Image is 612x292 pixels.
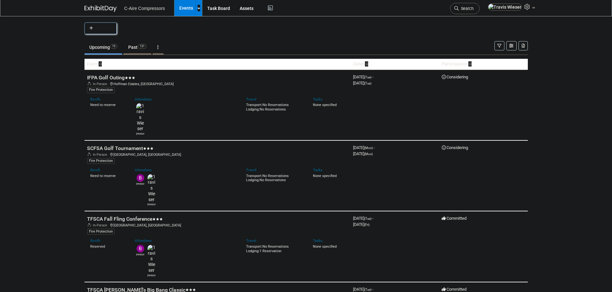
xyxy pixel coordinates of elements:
img: In-Person Event [87,153,91,156]
div: Bryan Staszak [136,252,144,256]
span: Considering [442,75,468,79]
div: Bryan Staszak [136,182,144,186]
a: SCFSA Golf Tournament [87,145,154,151]
span: [DATE] [353,81,371,85]
span: In-Person [93,223,109,227]
span: Transport: [246,244,262,249]
a: Tasks [313,97,323,102]
span: - [372,287,373,292]
div: Fire Protection [87,87,115,93]
div: Hoffman Estates, [GEOGRAPHIC_DATA] [87,81,348,86]
a: Travel [246,97,256,102]
span: Transport: [246,174,262,178]
img: Travis Wieser [147,245,155,273]
a: Tasks [313,168,323,172]
div: Fire Protection [87,158,115,164]
span: Lodging: [246,107,260,111]
a: Search [450,3,480,14]
a: Attendees [135,168,152,172]
div: Travis Wieser [147,273,155,277]
span: Transport: [246,103,262,107]
span: Committed [442,216,466,221]
a: Upcoming15 [84,41,122,53]
span: [DATE] [353,151,373,156]
a: Sort by Event Name [99,61,102,66]
img: ExhibitDay [84,5,117,12]
span: (Mon) [364,152,373,156]
span: None specified [313,103,337,107]
button: Add Event [84,22,117,34]
a: Booth [90,97,100,102]
span: None specified [313,174,337,178]
div: Fire Protection [87,229,115,234]
a: Sort by Participation Type [468,61,472,66]
a: Sort by Start Date [365,61,368,66]
span: (Mon) [364,146,373,150]
div: Need to reserve [90,102,125,107]
a: Booth [90,168,100,172]
span: - [374,145,375,150]
a: TFSCA Fall Fling Conference [87,216,163,222]
span: In-Person [93,82,109,86]
div: Reserved [90,243,125,249]
span: (Tue) [364,82,371,85]
a: Past131 [123,41,151,53]
span: Considering [442,145,468,150]
span: Search [459,6,474,11]
div: [GEOGRAPHIC_DATA], [GEOGRAPHIC_DATA] [87,222,348,227]
img: Travis Wieser [136,103,144,132]
img: Travis Wieser [488,4,522,11]
div: No Reservations No Reservations [246,173,303,182]
img: Bryan Staszak [137,245,144,252]
span: (Tue) [364,75,371,79]
div: Travis Wieser [136,132,144,136]
span: Lodging: [246,249,260,253]
th: Event [84,59,350,70]
span: - [372,75,373,79]
div: Travis Wieser [147,202,155,206]
span: [DATE] [353,145,375,150]
img: Bryan Staszak [137,174,144,182]
a: IFPA Golf Outing [87,75,135,81]
a: Attendees [135,97,152,102]
a: Booth [90,238,100,243]
span: [DATE] [353,287,373,292]
th: Dates [350,59,439,70]
span: [DATE] [353,75,373,79]
span: Committed [442,287,466,292]
span: - [372,216,373,221]
span: Lodging: [246,178,260,182]
span: (Tue) [364,288,371,291]
span: (Fri) [364,223,369,226]
th: Participation [439,59,528,70]
span: (Tue) [364,217,371,220]
img: In-Person Event [87,82,91,85]
div: [GEOGRAPHIC_DATA], [GEOGRAPHIC_DATA] [87,152,348,157]
a: Travel [246,238,256,243]
span: C-Aire Compressors [124,6,165,11]
div: No Reservations 1 Reservation [246,243,303,253]
a: Attendees [135,238,152,243]
img: Travis Wieser [147,174,155,203]
div: No Reservations No Reservations [246,102,303,111]
a: Travel [246,168,256,172]
span: [DATE] [353,216,373,221]
span: 131 [138,44,146,49]
img: In-Person Event [87,223,91,226]
span: [DATE] [353,222,369,227]
span: In-Person [93,153,109,157]
span: 15 [110,44,117,49]
div: Need to reserve [90,173,125,178]
a: Tasks [313,238,323,243]
span: None specified [313,244,337,249]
